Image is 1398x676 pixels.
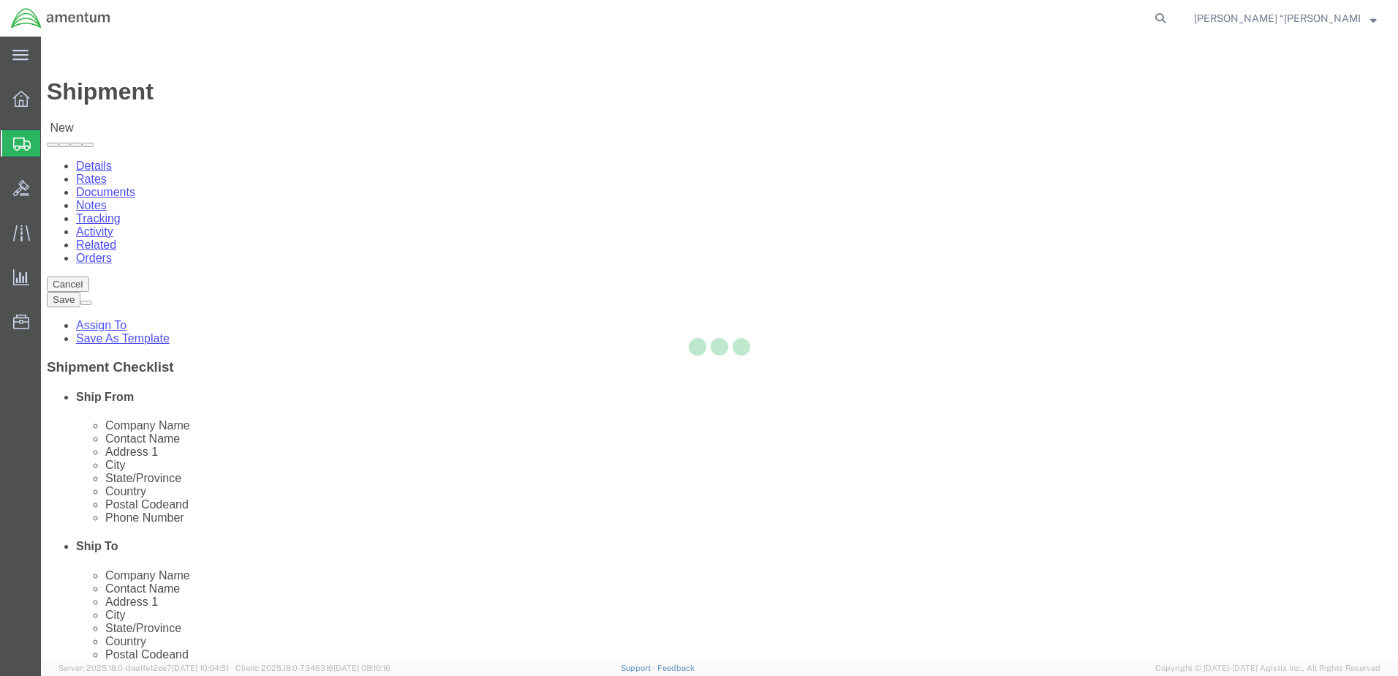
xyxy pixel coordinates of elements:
[333,664,390,672] span: [DATE] 08:10:16
[1155,662,1380,675] span: Copyright © [DATE]-[DATE] Agistix Inc., All Rights Reserved
[10,7,111,29] img: logo
[657,664,695,672] a: Feedback
[235,664,390,672] span: Client: 2025.18.0-7346316
[58,664,229,672] span: Server: 2025.18.0-daa1fe12ee7
[1193,10,1378,27] button: [PERSON_NAME] “[PERSON_NAME]” [PERSON_NAME]
[172,664,229,672] span: [DATE] 10:04:51
[1194,10,1360,26] span: Courtney “Levi” Rabel
[621,664,657,672] a: Support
